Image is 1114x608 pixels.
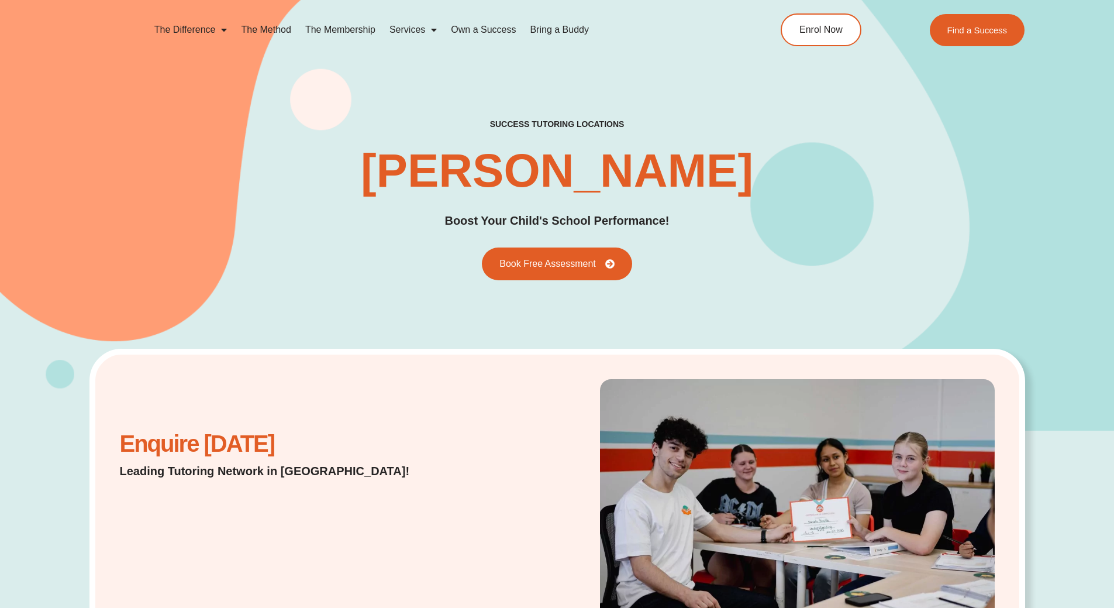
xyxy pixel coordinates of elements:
[799,25,843,35] span: Enrol Now
[947,26,1008,35] span: Find a Success
[444,16,523,43] a: Own a Success
[382,16,444,43] a: Services
[523,16,596,43] a: Bring a Buddy
[482,248,632,280] a: Book Free Assessment
[147,16,727,43] nav: Menu
[361,147,753,194] h1: [PERSON_NAME]
[490,119,625,129] h2: success tutoring locations
[499,259,596,269] span: Book Free Assessment
[298,16,382,43] a: The Membership
[147,16,234,43] a: The Difference
[444,212,669,230] h2: Boost Your Child's School Performance!
[120,437,440,451] h2: Enquire [DATE]
[930,14,1025,46] a: Find a Success
[120,463,440,479] h2: Leading Tutoring Network in [GEOGRAPHIC_DATA]!
[120,491,440,579] iframe: Website Lead Form
[234,16,298,43] a: The Method
[781,13,861,46] a: Enrol Now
